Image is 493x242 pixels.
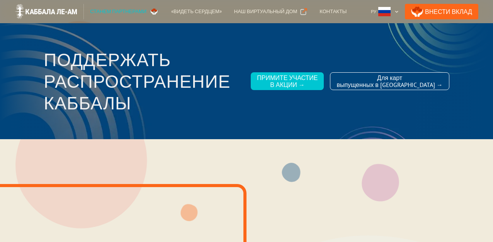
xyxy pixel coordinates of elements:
div: Для карт выпущенных в [GEOGRAPHIC_DATA] → [337,74,442,88]
a: Внести Вклад [405,4,478,19]
div: Станем партнерами [90,8,146,15]
h3: Поддержать распространение каббалы [44,49,245,114]
a: Наш виртуальный дом [228,4,313,19]
a: Для картвыпущенных в [GEOGRAPHIC_DATA] → [330,72,449,90]
div: Ру [371,8,376,15]
div: Примите участие в акции → [257,74,318,88]
a: «Видеть сердцем» [165,4,228,19]
a: Примите участиев акции → [251,72,324,90]
a: Контакты [313,4,353,19]
div: Наш виртуальный дом [234,8,297,15]
div: «Видеть сердцем» [171,8,222,15]
a: Станем партнерами [84,4,165,19]
div: Контакты [320,8,347,15]
div: Ру [368,4,402,19]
